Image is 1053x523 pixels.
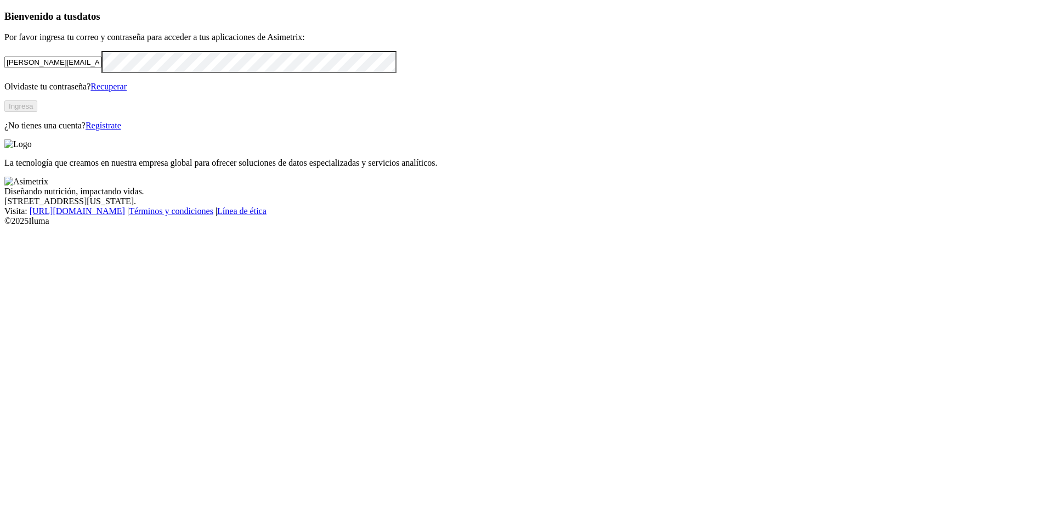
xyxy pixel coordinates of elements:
[4,100,37,112] button: Ingresa
[4,32,1049,42] p: Por favor ingresa tu correo y contraseña para acceder a tus aplicaciones de Asimetrix:
[4,158,1049,168] p: La tecnología que creamos en nuestra empresa global para ofrecer soluciones de datos especializad...
[4,10,1049,23] h3: Bienvenido a tus
[86,121,121,130] a: Regístrate
[90,82,127,91] a: Recuperar
[4,177,48,187] img: Asimetrix
[217,206,267,216] a: Línea de ética
[77,10,100,22] span: datos
[4,121,1049,131] p: ¿No tienes una cuenta?
[4,216,1049,226] div: © 2025 Iluma
[129,206,213,216] a: Términos y condiciones
[4,82,1049,92] p: Olvidaste tu contraseña?
[4,139,32,149] img: Logo
[4,187,1049,196] div: Diseñando nutrición, impactando vidas.
[30,206,125,216] a: [URL][DOMAIN_NAME]
[4,206,1049,216] div: Visita : | |
[4,196,1049,206] div: [STREET_ADDRESS][US_STATE].
[4,57,101,68] input: Tu correo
